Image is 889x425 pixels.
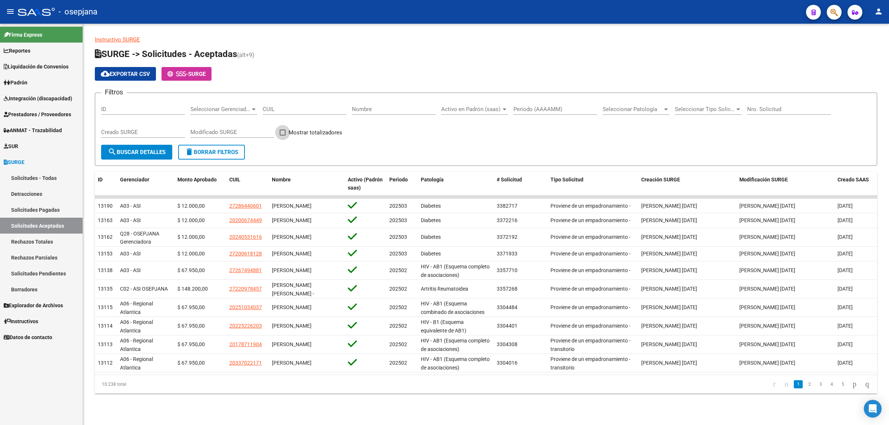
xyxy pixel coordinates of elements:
[838,217,853,223] span: [DATE]
[739,217,795,223] span: [PERSON_NAME] [DATE]
[641,251,697,257] span: [PERSON_NAME] [DATE]
[229,217,262,223] span: 20200674449
[4,301,63,309] span: Explorador de Archivos
[190,106,250,113] span: Seleccionar Gerenciador
[177,323,205,329] span: $ 67.950,00
[421,177,444,183] span: Patología
[739,203,795,209] span: [PERSON_NAME] [DATE]
[174,172,226,196] datatable-header-cell: Monto Aprobado
[272,282,314,297] span: [PERSON_NAME] [PERSON_NAME] -
[781,380,792,388] a: go to previous page
[793,378,804,391] li: page 1
[550,304,630,310] span: Proviene de un empadronamiento -
[421,264,490,278] span: HIV - AB1 (Esquema completo de asociaciones)
[389,323,407,329] span: 202502
[389,203,407,209] span: 202503
[4,63,69,71] span: Liquidación de Convenios
[101,87,127,97] h3: Filtros
[837,378,848,391] li: page 5
[272,203,312,209] span: [PERSON_NAME]
[638,172,736,196] datatable-header-cell: Creación SURGE
[838,234,853,240] span: [DATE]
[838,380,847,388] a: 5
[4,110,71,118] span: Prestadores / Proveedores
[497,234,517,240] span: 3372192
[226,172,269,196] datatable-header-cell: CUIL
[641,267,697,273] span: [PERSON_NAME] [DATE]
[98,267,113,273] span: 13138
[641,177,680,183] span: Creación SURGE
[827,380,836,388] a: 4
[739,341,795,347] span: [PERSON_NAME] [DATE]
[739,360,795,366] span: [PERSON_NAME] [DATE]
[101,71,150,77] span: Exportar CSV
[98,360,113,366] span: 13112
[229,203,262,209] span: 27286440601
[874,7,883,16] mat-icon: person
[497,341,517,347] span: 3304308
[838,203,853,209] span: [DATE]
[120,217,141,223] span: A03 - ASI
[229,360,262,366] span: 20337022171
[838,360,853,366] span: [DATE]
[98,323,113,329] span: 13114
[497,203,517,209] span: 3382717
[421,338,490,352] span: HIV - AB1 (Esquema completo de asociaciones)
[177,217,205,223] span: $ 12.000,00
[770,380,779,388] a: go to first page
[177,234,205,240] span: $ 12.000,00
[816,380,825,388] a: 3
[550,267,630,273] span: Proviene de un empadronamiento -
[641,341,697,347] span: [PERSON_NAME] [DATE]
[389,251,407,257] span: 202503
[237,51,254,58] span: (alt+9)
[838,286,853,292] span: [DATE]
[120,203,141,209] span: A03 - ASI
[117,172,174,196] datatable-header-cell: Gerenciador
[59,4,97,20] span: - osepjana
[389,360,407,366] span: 202502
[421,234,441,240] span: Diabetes
[272,267,312,273] span: [PERSON_NAME]
[389,267,407,273] span: 202502
[95,67,156,81] button: Exportar CSV
[345,172,386,196] datatable-header-cell: Activo (Padrón saas)
[641,360,697,366] span: [PERSON_NAME] [DATE]
[177,360,205,366] span: $ 67.950,00
[108,149,166,155] span: Buscar Detalles
[177,341,205,347] span: $ 67.950,00
[185,147,194,156] mat-icon: delete
[389,286,407,292] span: 202502
[120,231,159,245] span: Q28 - OSEPJANA Gerenciadora
[497,360,517,366] span: 3304016
[497,323,517,329] span: 3304401
[497,267,517,273] span: 3357710
[272,234,312,240] span: [PERSON_NAME]
[864,400,882,418] div: Open Intercom Messenger
[739,323,795,329] span: [PERSON_NAME] [DATE]
[272,217,312,223] span: [PERSON_NAME]
[794,380,803,388] a: 1
[4,333,52,341] span: Datos de contacto
[229,267,262,273] span: 27267494881
[835,172,877,196] datatable-header-cell: Creado SAAS
[348,177,383,191] span: Activo (Padrón saas)
[120,338,153,352] span: A06 - Regional Atlantica
[188,71,206,77] span: SURGE
[229,234,262,240] span: 20240531616
[229,323,262,329] span: 20225226203
[641,234,697,240] span: [PERSON_NAME] [DATE]
[177,203,205,209] span: $ 12.000,00
[177,251,205,257] span: $ 12.000,00
[98,341,113,347] span: 13113
[739,177,788,183] span: Modificación SURGE
[497,304,517,310] span: 3304484
[441,106,501,113] span: Activo en Padrón (saas)
[4,317,38,325] span: Instructivos
[497,251,517,257] span: 3371933
[550,323,630,329] span: Proviene de un empadronamiento -
[815,378,826,391] li: page 3
[641,286,697,292] span: [PERSON_NAME] [DATE]
[177,304,205,310] span: $ 67.950,00
[120,301,153,315] span: A06 - Regional Atlantica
